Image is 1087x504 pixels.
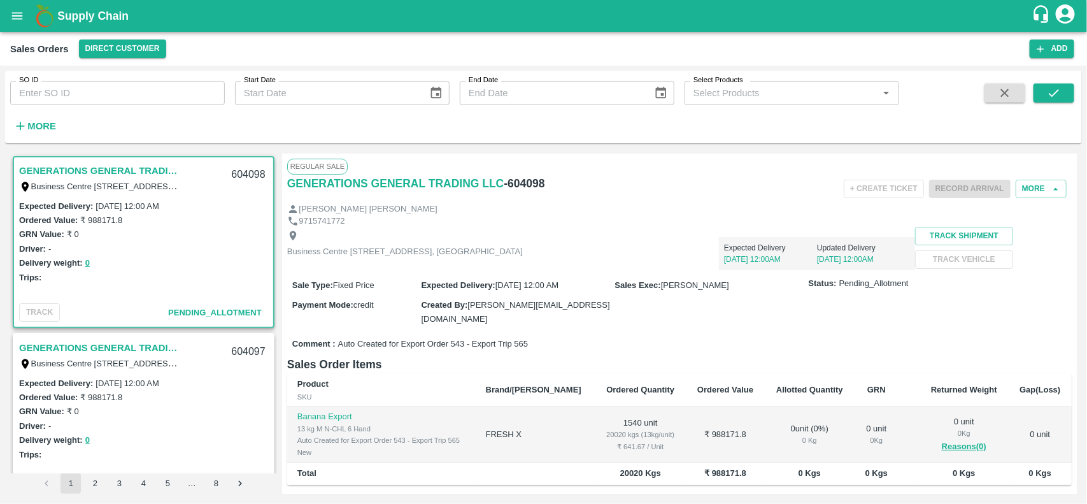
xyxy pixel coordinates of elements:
[297,468,316,478] b: Total
[19,215,78,225] label: Ordered Value:
[878,85,895,101] button: Open
[34,473,252,494] nav: pagination navigation
[10,115,59,137] button: More
[19,378,93,388] label: Expected Delivery :
[686,407,765,463] td: ₹ 988171.8
[244,75,276,85] label: Start Date
[299,203,437,215] p: [PERSON_NAME] [PERSON_NAME]
[620,468,661,478] b: 20020 Kgs
[287,356,1072,373] h6: Sales Order Items
[421,280,495,290] label: Expected Delivery :
[867,385,886,394] b: GRN
[19,258,83,268] label: Delivery weight:
[930,428,998,439] div: 0 Kg
[80,392,122,402] label: ₹ 988171.8
[1030,40,1074,58] button: Add
[31,358,267,368] label: Business Centre [STREET_ADDRESS], [GEOGRAPHIC_DATA]
[649,81,673,105] button: Choose date
[299,215,345,227] p: 9715741772
[333,280,374,290] span: Fixed Price
[953,468,975,478] b: 0 Kgs
[96,378,159,388] label: [DATE] 12:00 AM
[775,423,844,447] div: 0 unit ( 0 %)
[109,473,129,494] button: Go to page 3
[31,181,267,191] label: Business Centre [STREET_ADDRESS], [GEOGRAPHIC_DATA]
[57,7,1032,25] a: Supply Chain
[688,85,874,101] input: Select Products
[486,385,581,394] b: Brand/[PERSON_NAME]
[724,242,817,254] p: Expected Delivery
[206,473,226,494] button: Go to page 8
[1032,4,1054,27] div: customer-support
[230,473,250,494] button: Go to next page
[476,407,595,463] td: FRESH X
[839,278,909,290] span: Pending_Allotment
[32,3,57,29] img: logo
[67,229,79,239] label: ₹ 0
[338,338,528,350] span: Auto Created for Export Order 543 - Export Trip 565
[85,256,90,271] button: 0
[168,308,262,317] span: Pending_Allotment
[181,478,202,490] div: …
[421,300,467,310] label: Created By :
[469,75,498,85] label: End Date
[865,435,888,446] div: 0 Kg
[297,447,465,458] div: New
[930,416,998,454] div: 0 unit
[865,468,888,478] b: 0 Kgs
[615,280,661,290] label: Sales Exec :
[67,407,79,416] label: ₹ 0
[292,300,353,310] label: Payment Mode :
[19,162,178,179] a: GENERATIONS GENERAL TRADING LLC
[1054,3,1077,29] div: account of current user
[292,338,336,350] label: Comment :
[817,242,910,254] p: Updated Delivery
[10,41,69,57] div: Sales Orders
[19,244,46,254] label: Driver:
[287,175,504,192] a: GENERATIONS GENERAL TRADING LLC
[595,407,686,463] td: 1540 unit
[1009,407,1072,463] td: 0 unit
[1029,468,1051,478] b: 0 Kgs
[915,227,1013,245] button: Track Shipment
[133,473,153,494] button: Go to page 4
[19,273,41,282] label: Trips:
[809,278,837,290] label: Status:
[287,246,523,258] p: Business Centre [STREET_ADDRESS], [GEOGRAPHIC_DATA]
[421,300,609,324] span: [PERSON_NAME][EMAIL_ADDRESS][DOMAIN_NAME]
[460,81,644,105] input: End Date
[19,392,78,402] label: Ordered Value:
[605,441,676,452] div: ₹ 641.67 / Unit
[817,254,910,265] p: [DATE] 12:00AM
[235,81,419,105] input: Start Date
[19,229,64,239] label: GRN Value:
[1016,180,1067,198] button: More
[704,468,746,478] b: ₹ 988171.8
[775,435,844,446] div: 0 Kg
[424,81,448,105] button: Choose date
[19,450,41,459] label: Trips:
[224,337,273,367] div: 604097
[27,121,56,131] strong: More
[19,407,64,416] label: GRN Value:
[85,473,105,494] button: Go to page 2
[799,468,821,478] b: 0 Kgs
[930,440,998,454] button: Reasons(0)
[297,411,465,423] p: Banana Export
[297,391,465,403] div: SKU
[157,473,178,494] button: Go to page 5
[80,215,122,225] label: ₹ 988171.8
[931,385,997,394] b: Returned Weight
[865,423,888,447] div: 0 unit
[10,81,225,105] input: Enter SO ID
[353,300,374,310] span: credit
[19,201,93,211] label: Expected Delivery :
[297,423,465,435] div: 13 kg M N-CHL 6 Hand
[776,385,843,394] b: Allotted Quantity
[929,183,1011,193] span: Please dispatch the trip before ending
[79,40,166,58] button: Select DC
[60,473,81,494] button: page 1
[224,160,273,190] div: 604098
[661,280,729,290] span: [PERSON_NAME]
